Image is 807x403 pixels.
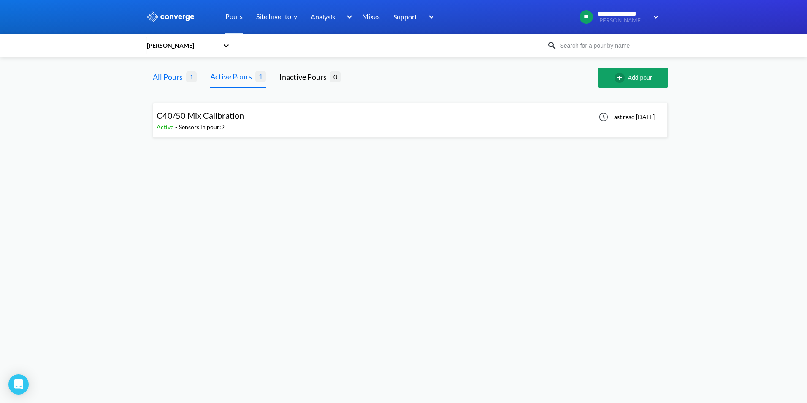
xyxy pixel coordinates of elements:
[423,12,436,22] img: downArrow.svg
[210,71,255,82] div: Active Pours
[557,41,659,50] input: Search for a pour by name
[157,110,244,120] span: C40/50 Mix Calibration
[330,71,341,82] span: 0
[179,123,225,132] div: Sensors in pour: 2
[146,11,195,22] img: logo_ewhite.svg
[153,113,668,120] a: C40/50 Mix CalibrationActive-Sensors in pour:2Last read [DATE]
[598,17,647,24] span: [PERSON_NAME]
[615,73,628,83] img: add-circle-outline.svg
[547,41,557,51] img: icon-search.svg
[393,11,417,22] span: Support
[341,12,355,22] img: downArrow.svg
[175,123,179,131] span: -
[186,71,197,82] span: 1
[594,112,657,122] div: Last read [DATE]
[255,71,266,82] span: 1
[279,71,330,83] div: Inactive Pours
[157,123,175,131] span: Active
[598,68,668,88] button: Add pour
[153,71,186,83] div: All Pours
[647,12,661,22] img: downArrow.svg
[8,374,29,395] div: Open Intercom Messenger
[146,41,219,50] div: [PERSON_NAME]
[311,11,335,22] span: Analysis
